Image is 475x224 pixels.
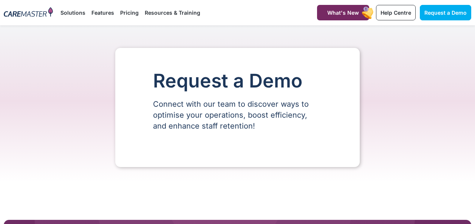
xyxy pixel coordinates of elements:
[327,9,359,16] span: What's New
[153,71,322,91] h1: Request a Demo
[317,5,369,20] a: What's New
[4,7,53,18] img: CareMaster Logo
[376,5,416,20] a: Help Centre
[381,9,411,16] span: Help Centre
[420,5,471,20] a: Request a Demo
[424,9,467,16] span: Request a Demo
[153,99,322,132] p: Connect with our team to discover ways to optimise your operations, boost efficiency, and enhance...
